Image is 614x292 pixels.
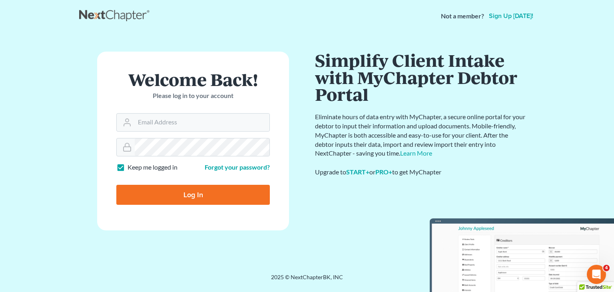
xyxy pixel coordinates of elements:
input: Email Address [135,114,269,131]
label: Keep me logged in [128,163,177,172]
div: Upgrade to or to get MyChapter [315,168,527,177]
a: Learn More [400,149,432,157]
h1: Simplify Client Intake with MyChapter Debtor Portal [315,52,527,103]
div: 2025 © NextChapterBK, INC [79,273,535,288]
p: Eliminate hours of data entry with MyChapter, a secure online portal for your debtor to input the... [315,112,527,158]
a: PRO+ [375,168,392,176]
a: Forgot your password? [205,163,270,171]
a: START+ [346,168,369,176]
iframe: Intercom live chat [587,265,606,284]
span: 4 [603,265,610,271]
h1: Welcome Back! [116,71,270,88]
strong: Not a member? [441,12,484,21]
a: Sign up [DATE]! [487,13,535,19]
input: Log In [116,185,270,205]
p: Please log in to your account [116,91,270,100]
